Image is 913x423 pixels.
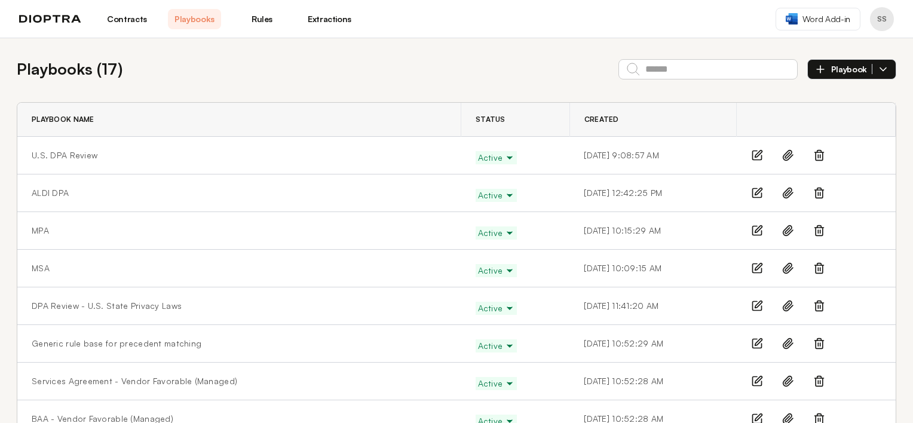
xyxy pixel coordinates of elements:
[802,13,850,25] span: Word Add-in
[32,115,94,124] span: Playbook Name
[584,115,619,124] span: Created
[476,189,517,202] button: Active
[776,8,860,30] a: Word Add-in
[32,375,237,387] a: Services Agreement - Vendor Favorable (Managed)
[476,302,517,315] button: Active
[569,250,737,287] td: [DATE] 10:09:15 AM
[476,226,517,240] button: Active
[478,227,515,239] span: Active
[476,264,517,277] button: Active
[786,13,798,24] img: word
[870,7,894,31] button: Profile menu
[476,339,517,352] button: Active
[19,15,81,23] img: logo
[32,225,49,237] a: MPA
[235,9,289,29] a: Rules
[168,9,221,29] a: Playbooks
[569,212,737,250] td: [DATE] 10:15:29 AM
[476,151,517,164] button: Active
[17,57,122,81] h2: Playbooks ( 17 )
[569,137,737,174] td: [DATE] 9:08:57 AM
[32,149,97,161] a: U.S. DPA Review
[478,340,515,352] span: Active
[569,287,737,325] td: [DATE] 11:41:20 AM
[569,363,737,400] td: [DATE] 10:52:28 AM
[569,174,737,212] td: [DATE] 12:42:25 PM
[32,262,50,274] a: MSA
[807,59,896,79] button: Playbook
[478,265,515,277] span: Active
[478,378,515,390] span: Active
[478,189,515,201] span: Active
[32,338,201,350] a: Generic rule base for precedent matching
[831,64,872,75] span: Playbook
[569,325,737,363] td: [DATE] 10:52:29 AM
[32,187,69,199] a: ALDI DPA
[303,9,356,29] a: Extractions
[476,115,505,124] span: Status
[478,302,515,314] span: Active
[100,9,154,29] a: Contracts
[476,377,517,390] button: Active
[32,300,182,312] a: DPA Review - U.S. State Privacy Laws
[478,152,515,164] span: Active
